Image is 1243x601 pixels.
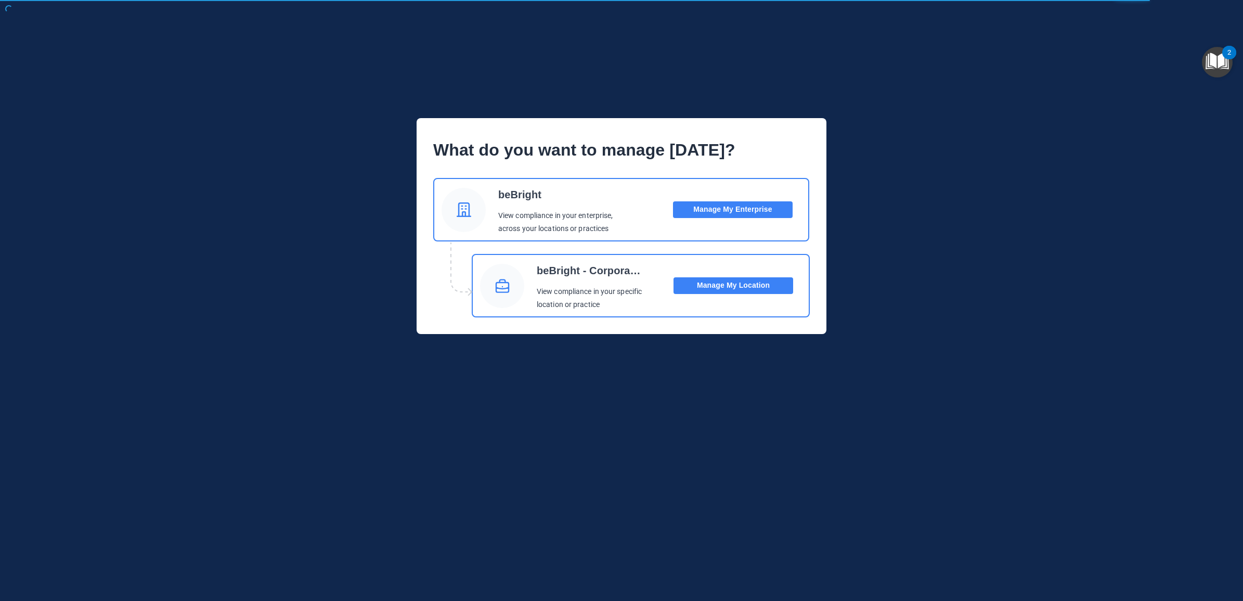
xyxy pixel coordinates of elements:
p: across your locations or practices [498,222,613,236]
button: Manage My Enterprise [673,201,793,218]
p: View compliance in your specific [537,285,643,299]
button: Open Resource Center, 2 new notifications [1202,47,1233,78]
p: location or practice [537,298,643,312]
div: 2 [1227,53,1231,66]
p: What do you want to manage [DATE]? [433,135,810,165]
button: Manage My Location [674,277,793,294]
p: beBright [498,184,605,205]
p: View compliance in your enterprise, [498,209,613,223]
p: beBright - Corporate Portal [537,260,643,281]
